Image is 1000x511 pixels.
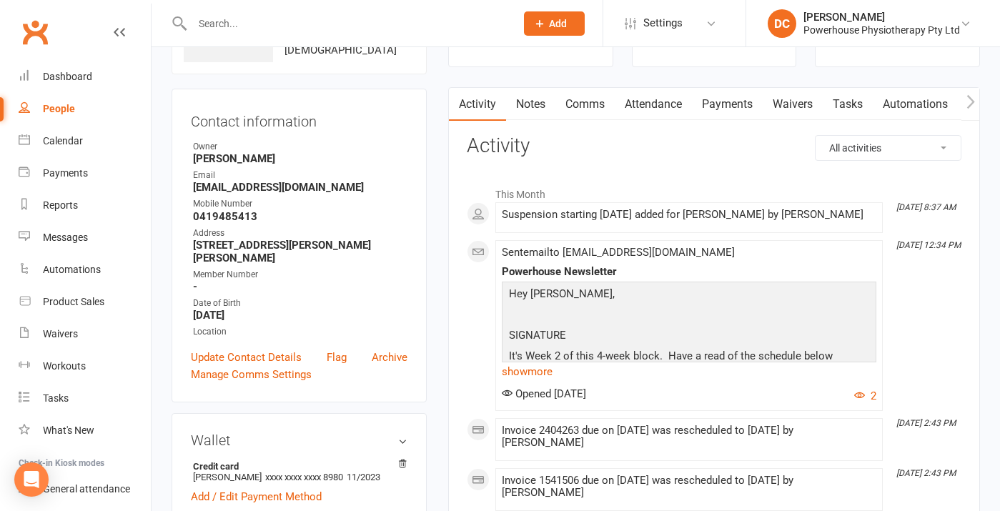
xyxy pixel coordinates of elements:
strong: 0419485413 [193,210,407,223]
a: Update Contact Details [191,349,302,366]
span: 11/2023 [347,472,380,482]
div: Date of Birth [193,297,407,310]
a: Messages [19,222,151,254]
input: Search... [188,14,505,34]
div: Open Intercom Messenger [14,462,49,497]
a: What's New [19,415,151,447]
strong: Credit card [193,461,400,472]
p: Hey [PERSON_NAME], [505,285,873,306]
i: [DATE] 2:43 PM [896,418,956,428]
strong: [DATE] [193,309,407,322]
a: Manage Comms Settings [191,366,312,383]
button: Add [524,11,585,36]
a: Attendance [615,88,692,121]
a: Tasks [823,88,873,121]
strong: [PERSON_NAME] [193,152,407,165]
p: It's Week 2 of this 4-week block. Have a read of the schedule below including information on the ... [505,347,873,402]
div: DC [768,9,796,38]
div: Invoice 2404263 due on [DATE] was rescheduled to [DATE] by [PERSON_NAME] [502,425,876,449]
a: Archive [372,349,407,366]
div: General attendance [43,483,130,495]
span: xxxx xxxx xxxx 8980 [265,472,343,482]
div: People [43,103,75,114]
p: SIGNATURE [505,327,873,347]
a: Workouts [19,350,151,382]
h3: Activity [467,135,961,157]
div: Email [193,169,407,182]
div: Powerhouse Physiotherapy Pty Ltd [803,24,960,36]
div: Member Number [193,268,407,282]
div: Calendar [43,135,83,147]
a: Payments [692,88,763,121]
a: Payments [19,157,151,189]
div: Workouts [43,360,86,372]
strong: - [193,280,407,293]
div: Tasks [43,392,69,404]
div: Payments [43,167,88,179]
a: Dashboard [19,61,151,93]
a: Clubworx [17,14,53,50]
a: Calendar [19,125,151,157]
a: Notes [506,88,555,121]
i: [DATE] 8:37 AM [896,202,956,212]
div: Owner [193,140,407,154]
a: Add / Edit Payment Method [191,488,322,505]
i: [DATE] 12:34 PM [896,240,961,250]
li: This Month [467,179,961,202]
div: Messages [43,232,88,243]
a: People [19,93,151,125]
strong: [STREET_ADDRESS][PERSON_NAME][PERSON_NAME] [193,239,407,264]
span: Add [549,18,567,29]
span: [DEMOGRAPHIC_DATA] [284,44,397,56]
strong: [EMAIL_ADDRESS][DOMAIN_NAME] [193,181,407,194]
a: Waivers [19,318,151,350]
span: Settings [643,7,683,39]
div: Product Sales [43,296,104,307]
div: Dashboard [43,71,92,82]
a: Automations [873,88,958,121]
span: Opened [DATE] [502,387,586,400]
div: Mobile Number [193,197,407,211]
div: Automations [43,264,101,275]
h3: Contact information [191,108,407,129]
div: [PERSON_NAME] [803,11,960,24]
a: Automations [19,254,151,286]
a: Flag [327,349,347,366]
a: Activity [449,88,506,121]
div: Suspension starting [DATE] added for [PERSON_NAME] by [PERSON_NAME] [502,209,876,221]
a: Waivers [763,88,823,121]
span: Sent email to [EMAIL_ADDRESS][DOMAIN_NAME] [502,246,735,259]
a: Reports [19,189,151,222]
div: Invoice 1541506 due on [DATE] was rescheduled to [DATE] by [PERSON_NAME] [502,475,876,499]
a: Comms [555,88,615,121]
div: Waivers [43,328,78,339]
a: General attendance kiosk mode [19,473,151,505]
div: Address [193,227,407,240]
div: Reports [43,199,78,211]
i: [DATE] 2:43 PM [896,468,956,478]
li: [PERSON_NAME] [191,459,407,485]
a: Tasks [19,382,151,415]
div: Location [193,325,407,339]
button: 2 [854,387,876,405]
div: What's New [43,425,94,436]
a: Product Sales [19,286,151,318]
a: view attendance [861,36,934,48]
a: show more [502,362,876,382]
h3: Wallet [191,432,407,448]
div: Powerhouse Newsletter [502,266,876,278]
